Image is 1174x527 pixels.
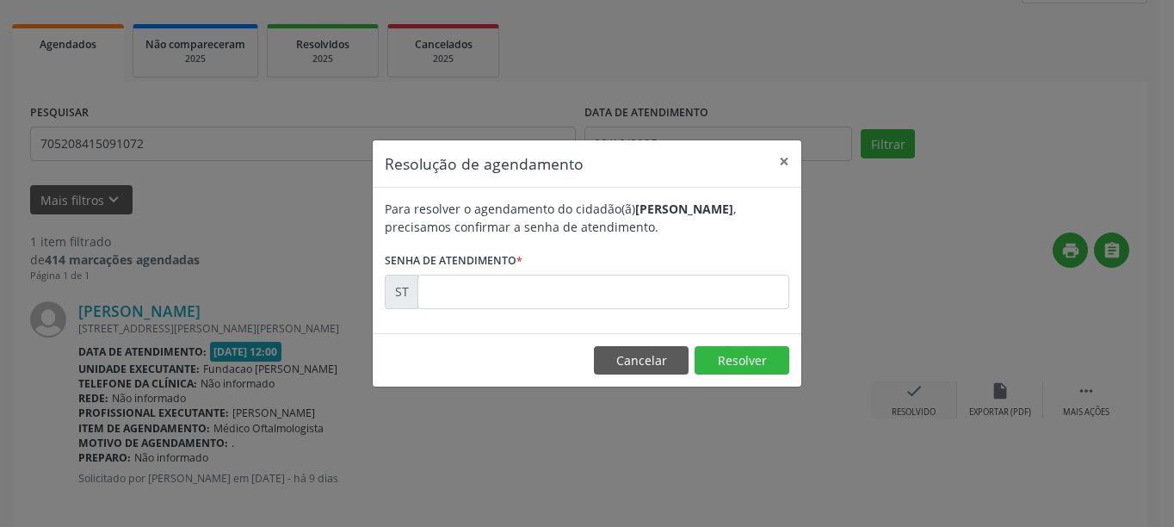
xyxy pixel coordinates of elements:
button: Resolver [695,346,789,375]
label: Senha de atendimento [385,248,522,275]
div: ST [385,275,418,309]
div: Para resolver o agendamento do cidadão(ã) , precisamos confirmar a senha de atendimento. [385,200,789,236]
b: [PERSON_NAME] [635,201,733,217]
button: Close [767,140,801,183]
h5: Resolução de agendamento [385,152,584,175]
button: Cancelar [594,346,689,375]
